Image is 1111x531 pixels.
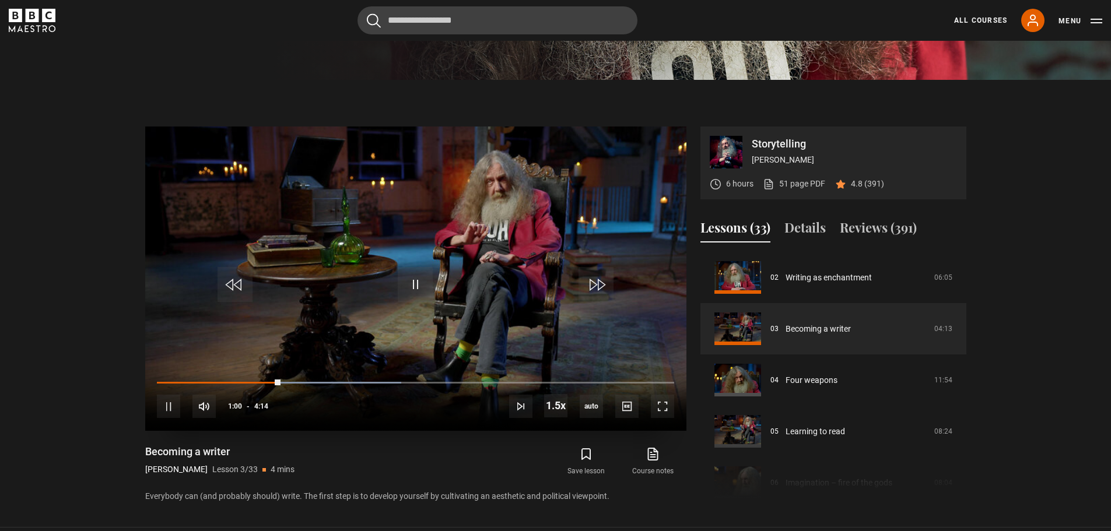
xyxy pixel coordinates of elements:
p: 4.8 (391) [851,178,884,190]
a: Four weapons [786,374,837,386]
button: Captions [615,395,639,418]
a: Course notes [619,445,686,479]
span: 4:14 [254,396,268,417]
button: Toggle navigation [1059,15,1102,27]
span: auto [580,395,603,418]
div: Current quality: 360p [580,395,603,418]
button: Pause [157,395,180,418]
p: 6 hours [726,178,753,190]
h1: Becoming a writer [145,445,295,459]
svg: BBC Maestro [9,9,55,32]
button: Lessons (33) [700,218,770,242]
button: Mute [192,395,216,418]
span: 1:00 [228,396,242,417]
p: 4 mins [271,463,295,476]
input: Search [358,6,637,34]
a: Learning to read [786,425,845,438]
p: Storytelling [752,139,957,149]
a: Becoming a writer [786,323,851,335]
button: Reviews (391) [840,218,917,242]
button: Fullscreen [651,395,674,418]
video-js: Video Player [145,126,686,431]
span: - [247,402,250,410]
p: Lesson 3/33 [212,463,258,476]
a: All Courses [954,15,1007,26]
p: [PERSON_NAME] [145,463,208,476]
button: Next Lesson [509,395,532,418]
button: Save lesson [553,445,619,479]
a: Writing as enchantment [786,272,872,284]
div: Progress Bar [157,382,674,384]
button: Submit the search query [367,13,381,28]
button: Playback Rate [544,394,567,417]
p: [PERSON_NAME] [752,154,957,166]
p: Everybody can (and probably should) write. The first step is to develop yourself by cultivating a... [145,490,686,502]
a: 51 page PDF [763,178,825,190]
button: Details [784,218,826,242]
